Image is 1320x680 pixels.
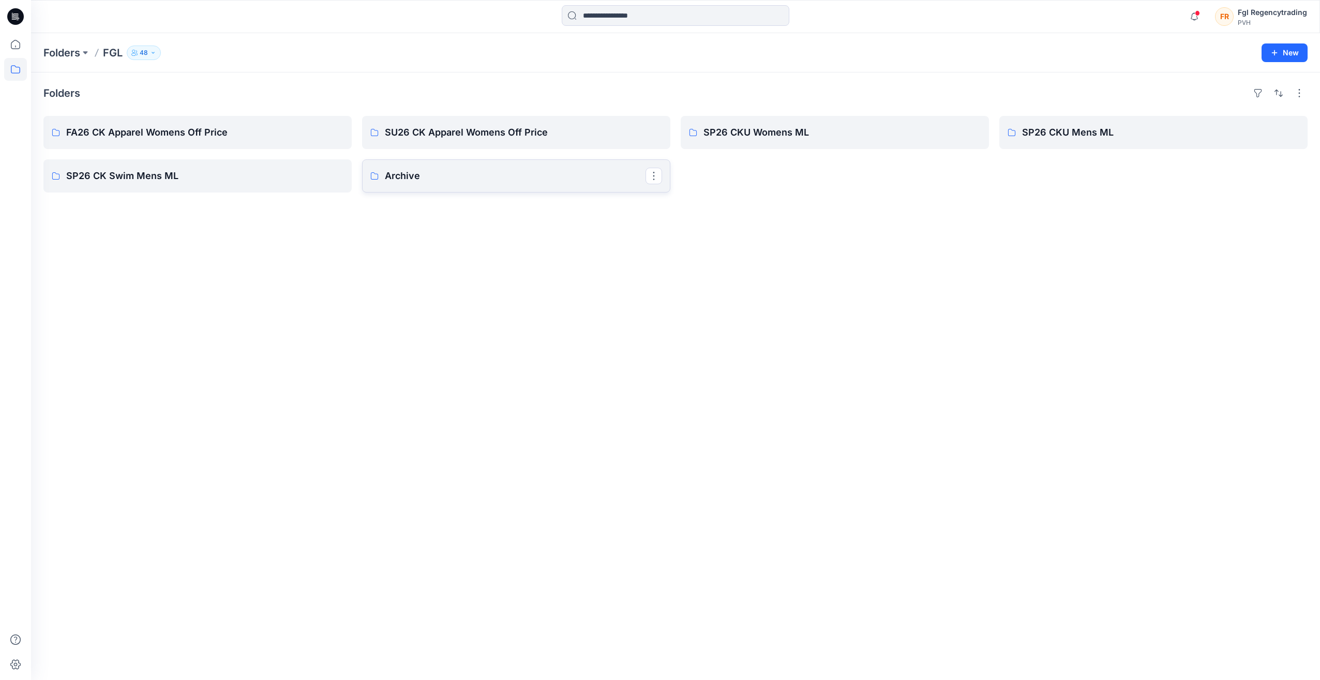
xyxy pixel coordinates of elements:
h4: Folders [43,87,80,99]
button: 48 [127,46,161,60]
p: SP26 CKU Womens ML [703,125,981,140]
p: Archive [385,169,646,183]
div: PVH [1238,19,1307,26]
button: New [1262,43,1308,62]
p: SU26 CK Apparel Womens Off Price [385,125,662,140]
a: FA26 CK Apparel Womens Off Price [43,116,352,149]
a: SP26 CKU Womens ML [681,116,989,149]
a: Archive [362,159,670,193]
a: Folders [43,46,80,60]
a: SU26 CK Apparel Womens Off Price [362,116,670,149]
p: FA26 CK Apparel Womens Off Price [66,125,343,140]
div: Fgl Regencytrading [1238,6,1307,19]
p: FGL [103,46,123,60]
div: FR [1215,7,1234,26]
p: SP26 CKU Mens ML [1022,125,1299,140]
p: 48 [140,47,148,58]
a: SP26 CKU Mens ML [999,116,1308,149]
a: SP26 CK Swim Mens ML [43,159,352,193]
p: SP26 CK Swim Mens ML [66,169,343,183]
